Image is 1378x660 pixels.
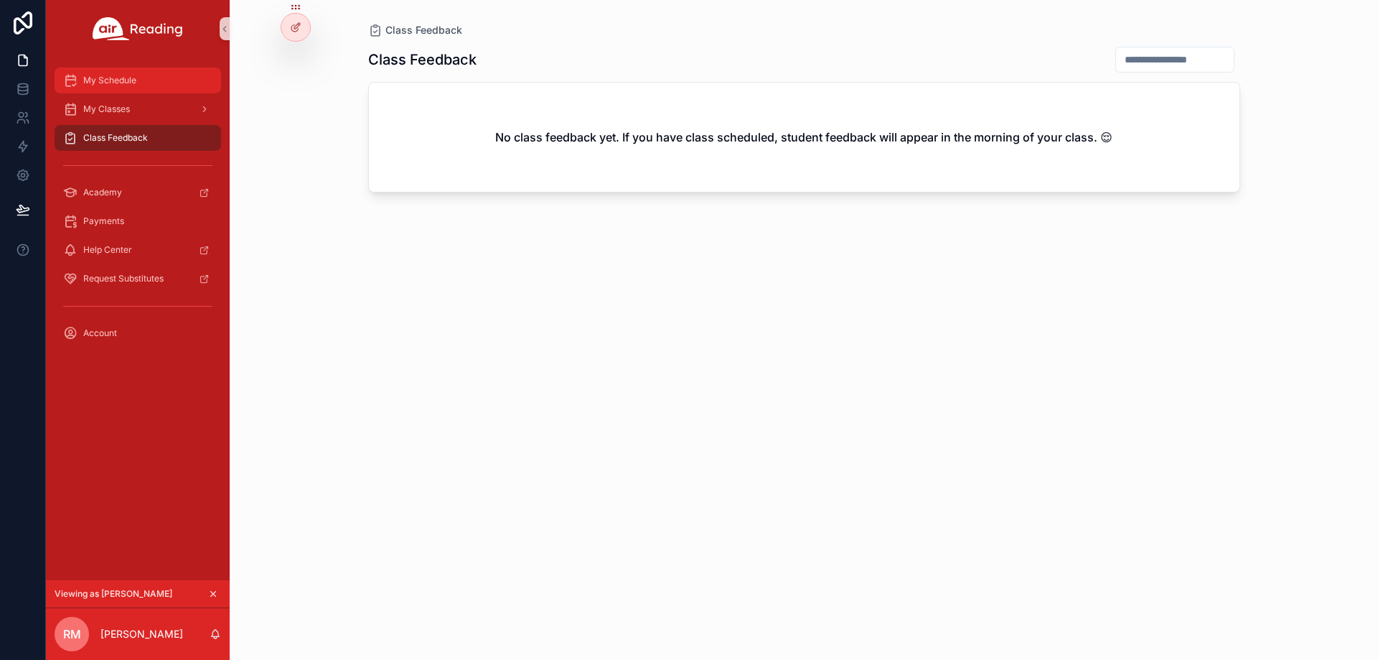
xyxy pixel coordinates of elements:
[55,125,221,151] a: Class Feedback
[93,17,183,40] img: App logo
[385,23,462,37] span: Class Feedback
[83,273,164,284] span: Request Substitutes
[368,23,462,37] a: Class Feedback
[55,208,221,234] a: Payments
[55,96,221,122] a: My Classes
[83,327,117,339] span: Account
[55,180,221,205] a: Academy
[83,132,148,144] span: Class Feedback
[55,588,172,600] span: Viewing as [PERSON_NAME]
[83,75,136,86] span: My Schedule
[55,237,221,263] a: Help Center
[368,50,477,70] h1: Class Feedback
[83,244,132,256] span: Help Center
[495,129,1112,146] h2: No class feedback yet. If you have class scheduled, student feedback will appear in the morning o...
[55,266,221,292] a: Request Substitutes
[55,68,221,93] a: My Schedule
[63,626,81,643] span: RM
[83,215,124,227] span: Payments
[55,320,221,346] a: Account
[83,187,122,198] span: Academy
[46,57,230,365] div: scrollable content
[100,627,183,641] p: [PERSON_NAME]
[83,103,130,115] span: My Classes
